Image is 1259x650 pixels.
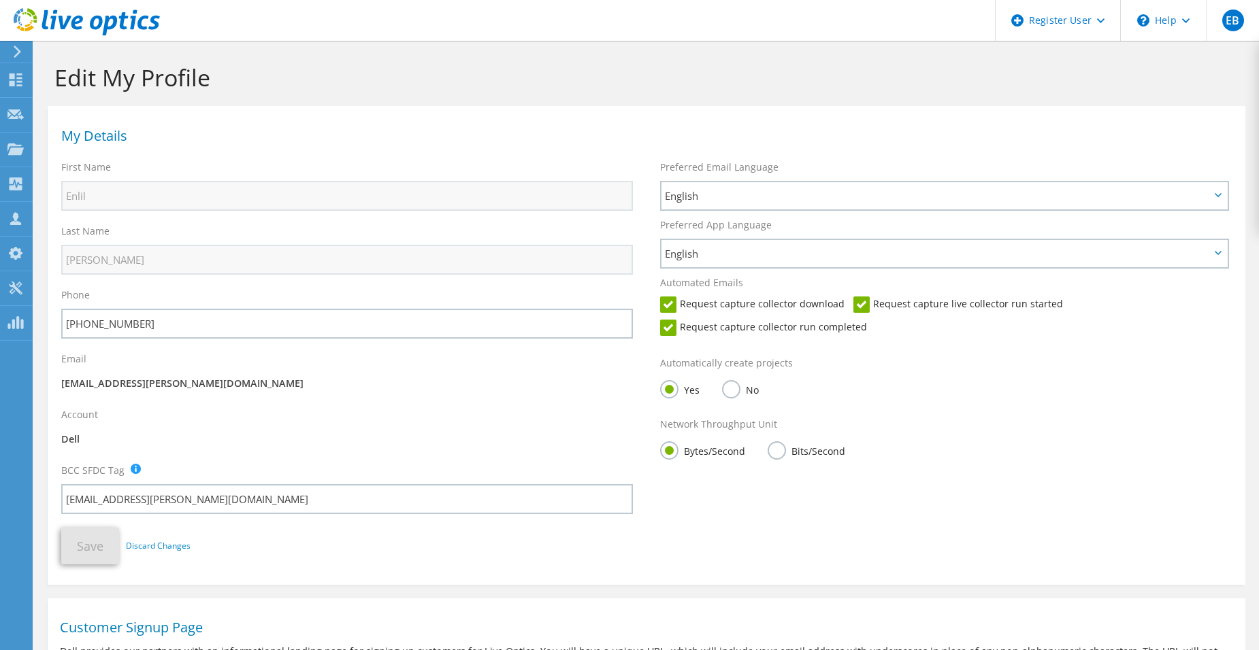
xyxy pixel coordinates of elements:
label: Account [61,408,98,422]
label: Email [61,352,86,366]
label: Phone [61,288,90,302]
label: Request capture live collector run started [853,296,1063,313]
label: Preferred Email Language [660,160,779,174]
h1: Customer Signup Page [60,621,1226,634]
svg: \n [1137,14,1149,27]
label: Automated Emails [660,276,743,290]
label: Yes [660,380,700,397]
label: BCC SFDC Tag [61,464,125,477]
label: Request capture collector download [660,296,845,313]
h1: My Details [61,129,1225,143]
span: English [665,245,1211,262]
span: English [665,188,1211,204]
label: Network Throughput Unit [660,417,777,431]
label: Automatically create projects [660,356,793,370]
a: Discard Changes [126,538,191,553]
p: Dell [61,432,633,447]
label: Preferred App Language [660,218,772,232]
h1: Edit My Profile [54,63,1232,92]
label: Bits/Second [768,441,845,458]
p: [EMAIL_ADDRESS][PERSON_NAME][DOMAIN_NAME] [61,376,633,391]
label: No [722,380,759,397]
button: Save [61,528,119,564]
label: First Name [61,160,111,174]
label: Request capture collector run completed [660,320,867,336]
span: EB [1222,10,1244,31]
label: Last Name [61,224,110,238]
label: Bytes/Second [660,441,745,458]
